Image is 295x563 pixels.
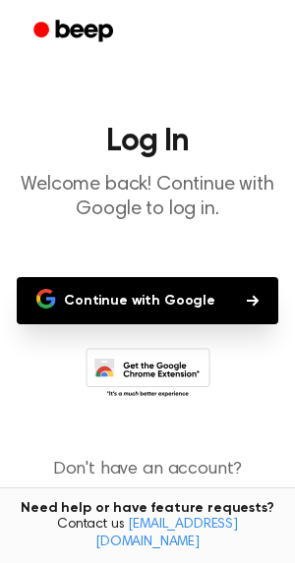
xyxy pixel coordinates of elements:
[16,126,279,157] h1: Log In
[16,173,279,222] p: Welcome back! Continue with Google to log in.
[95,518,238,549] a: [EMAIL_ADDRESS][DOMAIN_NAME]
[20,13,131,51] a: Beep
[12,517,283,551] span: Contact us
[16,457,279,510] p: Don't have an account?
[20,483,275,510] a: Create an Account
[17,277,278,324] button: Continue with Google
